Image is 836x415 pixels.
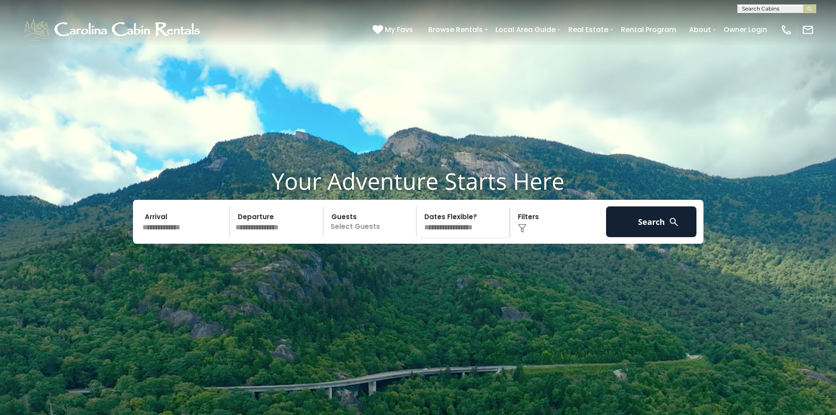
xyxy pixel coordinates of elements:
[491,22,560,37] a: Local Area Guide
[617,22,681,37] a: Rental Program
[424,22,487,37] a: Browse Rentals
[385,24,413,35] span: My Favs
[326,206,416,237] p: Select Guests
[719,22,771,37] a: Owner Login
[518,224,527,233] img: filter--v1.png
[564,22,613,37] a: Real Estate
[373,24,415,36] a: My Favs
[802,24,814,36] img: mail-regular-white.png
[685,22,715,37] a: About
[606,206,697,237] button: Search
[22,17,204,43] img: White-1-1-2.png
[7,167,829,195] h1: Your Adventure Starts Here
[668,217,679,227] img: search-regular-white.png
[780,24,793,36] img: phone-regular-white.png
